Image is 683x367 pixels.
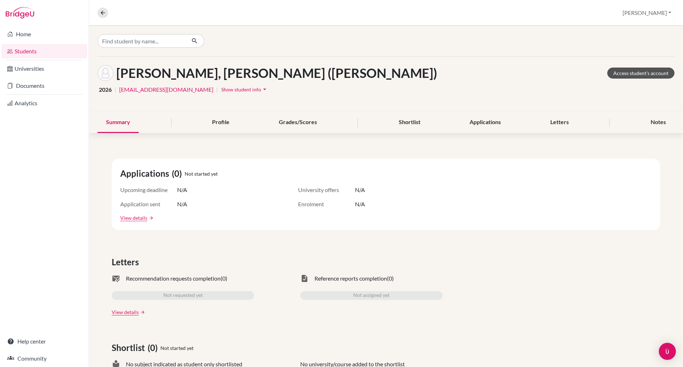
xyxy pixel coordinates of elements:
span: | [216,85,218,94]
div: Letters [542,112,577,133]
span: 2026 [99,85,112,94]
h1: [PERSON_NAME], [PERSON_NAME] ([PERSON_NAME]) [116,65,437,81]
input: Find student by name... [97,34,186,48]
a: Access student's account [607,68,674,79]
span: Applications [120,167,172,180]
a: Home [1,27,87,41]
span: Upcoming deadline [120,186,177,194]
a: arrow_forward [139,310,145,315]
span: Show student info [221,86,261,92]
span: mark_email_read [112,274,120,283]
a: Students [1,44,87,58]
span: Not assigned yet [353,291,390,300]
span: Not started yet [160,344,194,352]
span: N/A [177,186,187,194]
div: Profile [203,112,238,133]
span: Not requested yet [163,291,203,300]
a: arrow_forward [147,216,154,220]
img: Bridge-U [6,7,34,18]
a: Documents [1,79,87,93]
i: arrow_drop_down [261,86,268,93]
span: Application sent [120,200,177,208]
div: Shortlist [390,112,429,133]
span: | [115,85,116,94]
span: Enrolment [298,200,355,208]
span: Letters [112,256,142,268]
a: Community [1,351,87,366]
a: View details [112,308,139,316]
span: University offers [298,186,355,194]
span: N/A [177,200,187,208]
div: Summary [97,112,139,133]
span: Shortlist [112,341,148,354]
span: task [300,274,309,283]
span: (0) [148,341,160,354]
span: Reference reports completion [314,274,387,283]
img: Quang Vinh (Nick) Tran's avatar [97,65,113,81]
span: (0) [221,274,227,283]
a: Help center [1,334,87,349]
button: [PERSON_NAME] [619,6,674,20]
span: N/A [355,200,365,208]
a: Universities [1,62,87,76]
div: Open Intercom Messenger [659,343,676,360]
div: Applications [461,112,509,133]
a: View details [120,214,147,222]
span: Not started yet [185,170,218,177]
span: (0) [387,274,394,283]
div: Notes [642,112,674,133]
button: Show student infoarrow_drop_down [221,84,269,95]
a: [EMAIL_ADDRESS][DOMAIN_NAME] [119,85,213,94]
span: Recommendation requests completion [126,274,221,283]
div: Grades/Scores [270,112,325,133]
a: Analytics [1,96,87,110]
span: N/A [355,186,365,194]
span: (0) [172,167,185,180]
